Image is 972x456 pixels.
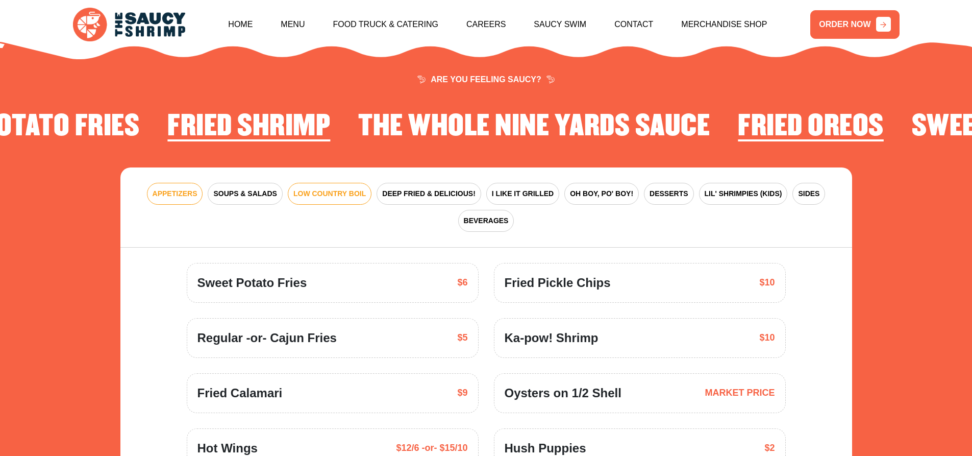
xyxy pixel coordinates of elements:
[377,183,481,205] button: DEEP FRIED & DELICIOUS!
[738,111,884,142] h2: Fried Oreos
[281,3,305,46] a: Menu
[792,183,825,205] button: SIDES
[798,188,819,199] span: SIDES
[333,3,438,46] a: Food Truck & Catering
[197,274,307,292] span: Sweet Potato Fries
[458,210,514,232] button: BEVERAGES
[681,3,767,46] a: Merchandise Shop
[197,384,283,402] span: Fried Calamari
[73,8,185,42] img: logo
[396,441,467,455] span: $12/6 -or- $15/10
[464,215,509,226] span: BEVERAGES
[466,3,506,46] a: Careers
[699,183,788,205] button: LIL' SHRIMPIES (KIDS)
[293,188,366,199] span: LOW COUNTRY BOIL
[417,76,555,84] span: ARE YOU FEELING SAUCY?
[167,111,330,147] li: 1 of 4
[457,386,467,400] span: $9
[358,111,710,142] h2: The Whole Nine Yards Sauce
[705,386,775,400] span: MARKET PRICE
[644,183,693,205] button: DESSERTS
[486,183,559,205] button: I LIKE IT GRILLED
[570,188,633,199] span: OH BOY, PO' BOY!
[505,274,611,292] span: Fried Pickle Chips
[358,111,710,147] li: 2 of 4
[759,331,775,345] span: $10
[153,188,197,199] span: APPETIZERS
[810,10,899,39] a: ORDER NOW
[213,188,277,199] span: SOUPS & SALADS
[492,188,554,199] span: I LIKE IT GRILLED
[197,329,337,347] span: Regular -or- Cajun Fries
[505,384,621,402] span: Oysters on 1/2 Shell
[650,188,688,199] span: DESSERTS
[534,3,586,46] a: Saucy Swim
[564,183,639,205] button: OH BOY, PO' BOY!
[738,111,884,147] li: 3 of 4
[167,111,330,142] h2: Fried Shrimp
[705,188,782,199] span: LIL' SHRIMPIES (KIDS)
[505,329,599,347] span: Ka-pow! Shrimp
[382,188,476,199] span: DEEP FRIED & DELICIOUS!
[228,3,253,46] a: Home
[147,183,203,205] button: APPETIZERS
[457,276,467,290] span: $6
[457,331,467,345] span: $5
[208,183,282,205] button: SOUPS & SALADS
[614,3,653,46] a: Contact
[759,276,775,290] span: $10
[764,441,775,455] span: $2
[288,183,371,205] button: LOW COUNTRY BOIL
